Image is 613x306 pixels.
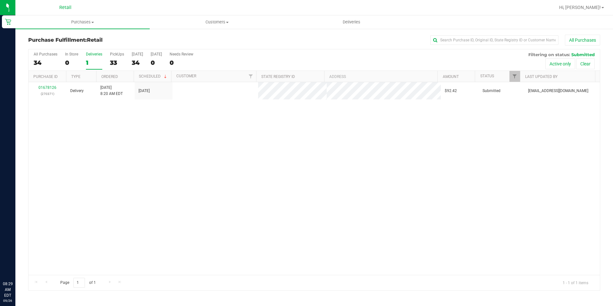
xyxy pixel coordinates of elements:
span: Submitted [483,88,500,94]
a: Purchase ID [33,74,58,79]
input: Search Purchase ID, Original ID, State Registry ID or Customer Name... [430,35,558,45]
a: Status [480,74,494,78]
button: Active only [545,58,575,69]
button: All Purchases [565,35,600,46]
div: PickUps [110,52,124,56]
h3: Purchase Fulfillment: [28,37,219,43]
span: Page of 1 [55,278,101,288]
span: Retail [59,5,71,10]
span: Filtering on status: [528,52,570,57]
a: 01678126 [38,85,56,90]
span: [DATE] 8:20 AM EDT [100,85,123,97]
p: (270371) [32,91,63,97]
span: Customers [150,19,284,25]
div: All Purchases [34,52,57,56]
span: [EMAIL_ADDRESS][DOMAIN_NAME] [528,88,588,94]
span: [DATE] [139,88,150,94]
div: [DATE] [151,52,162,56]
span: 1 - 1 of 1 items [558,278,593,287]
div: 34 [34,59,57,66]
div: [DATE] [132,52,143,56]
a: Filter [509,71,520,82]
a: State Registry ID [261,74,295,79]
span: $92.42 [445,88,457,94]
a: Amount [443,74,459,79]
a: Deliveries [284,15,419,29]
input: 1 [73,278,85,288]
span: Retail [87,37,103,43]
div: In Store [65,52,78,56]
span: Submitted [571,52,595,57]
p: 09/26 [3,298,13,303]
div: 0 [151,59,162,66]
span: Purchases [15,19,150,25]
span: Hi, [PERSON_NAME]! [559,5,601,10]
div: 1 [86,59,102,66]
a: Purchases [15,15,150,29]
div: Deliveries [86,52,102,56]
th: Address [324,71,437,82]
a: Customer [176,74,196,78]
div: Needs Review [170,52,193,56]
a: Ordered [101,74,118,79]
div: 0 [65,59,78,66]
a: Filter [246,71,256,82]
p: 08:29 AM EDT [3,281,13,298]
inline-svg: Retail [5,19,11,25]
span: Deliveries [334,19,369,25]
iframe: Resource center [6,255,26,274]
a: Last Updated By [525,74,558,79]
button: Clear [576,58,595,69]
a: Customers [150,15,284,29]
div: 34 [132,59,143,66]
div: 0 [170,59,193,66]
div: 33 [110,59,124,66]
span: Delivery [70,88,84,94]
a: Type [71,74,80,79]
a: Scheduled [139,74,168,79]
